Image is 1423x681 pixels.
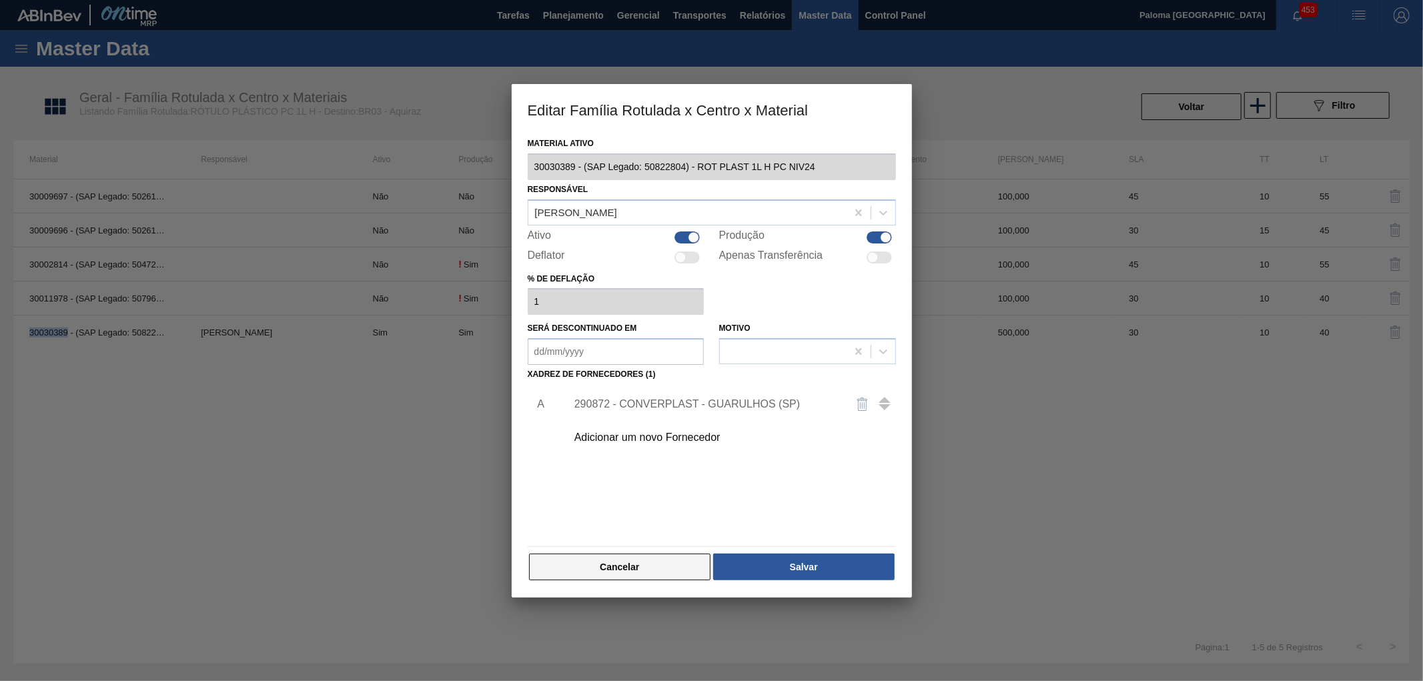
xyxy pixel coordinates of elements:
[719,323,751,333] label: Motivo
[574,432,836,444] div: Adicionar um novo Fornecedor
[855,396,871,412] img: delete-icon
[528,249,565,265] label: Deflator
[528,370,656,379] label: Xadrez de Fornecedores (1)
[528,338,704,365] input: dd/mm/yyyy
[574,398,836,410] div: 290872 - CONVERPLAST - GUARULHOS (SP)
[535,207,617,218] div: [PERSON_NAME]
[528,323,637,333] label: Será descontinuado em
[529,554,711,580] button: Cancelar
[528,134,896,153] label: Material ativo
[528,229,552,245] label: Ativo
[528,185,588,194] label: Responsável
[719,229,765,245] label: Produção
[719,249,823,265] label: Apenas Transferência
[528,388,548,421] li: A
[847,388,879,420] button: delete-icon
[713,554,894,580] button: Salvar
[528,269,704,289] label: % de deflação
[512,84,912,135] h3: Editar Família Rotulada x Centro x Material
